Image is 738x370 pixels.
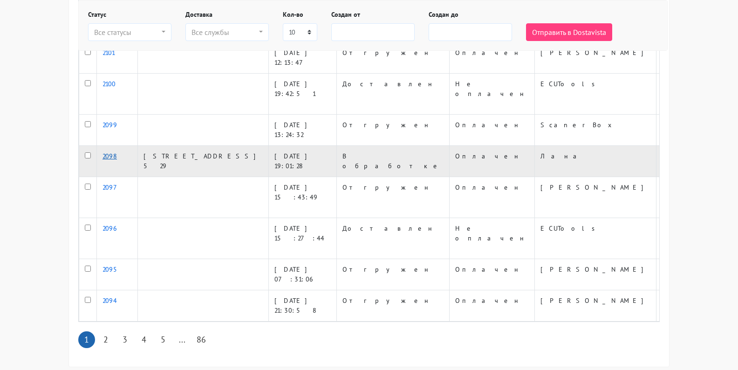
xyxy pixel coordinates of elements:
div: Все службы [191,27,257,38]
a: 2100 [102,80,116,88]
td: [DATE] 15:27:44 [269,218,337,259]
td: В обработке [337,146,450,177]
td: Лана [535,146,656,177]
td: Отгружен [337,42,450,74]
a: 2099 [102,121,117,129]
td: [PERSON_NAME] [535,290,656,322]
td: [DATE] 07:31:06 [269,259,337,290]
label: Создан до [429,10,458,20]
td: [DATE] 21:30:58 [269,290,337,322]
td: [DATE] 19:42:51 [269,74,337,115]
td: Отгружен [337,115,450,146]
a: 2 [97,331,114,348]
div: Все статусы [94,27,160,38]
label: Статус [88,10,106,20]
td: ECUTools [535,218,656,259]
td: [DATE] 19:01:28 [269,146,337,177]
a: 3 [116,331,133,348]
a: 5 [155,331,171,348]
td: Доставлен [337,218,450,259]
td: Доставлен [337,74,450,115]
td: [DATE] 15:43:49 [269,177,337,218]
td: Отгружен [337,290,450,322]
td: [DATE] 13:24:32 [269,115,337,146]
a: 2101 [102,48,115,57]
a: 2097 [102,183,125,192]
label: Кол-во [283,10,303,20]
td: [STREET_ADDRESS] 529 [138,146,269,177]
td: Отгружен [337,259,450,290]
td: Оплачен [450,259,535,290]
td: [PERSON_NAME] [535,42,656,74]
a: 1 [78,331,95,348]
td: [PERSON_NAME] [535,259,656,290]
td: Оплачен [450,290,535,322]
button: Все службы [185,23,269,41]
td: Не оплачен [450,218,535,259]
button: Отправить в Dostavista [526,23,612,41]
td: ScanerBox [535,115,656,146]
a: 2094 [102,296,117,305]
td: [DATE] 12:13:47 [269,42,337,74]
label: Создан от [331,10,360,20]
label: Доставка [185,10,212,20]
a: 4 [136,331,152,348]
td: ECUTools [535,74,656,115]
a: 2098 [102,152,117,160]
td: Отгружен [337,177,450,218]
td: Оплачен [450,42,535,74]
td: Оплачен [450,177,535,218]
button: Все статусы [88,23,171,41]
a: 86 [193,331,210,348]
td: Оплачен [450,115,535,146]
td: [PERSON_NAME] [535,177,656,218]
td: Не оплачен [450,74,535,115]
td: Оплачен [450,146,535,177]
span: ... [174,331,191,348]
a: 2095 [102,265,130,274]
a: 2096 [102,224,132,233]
